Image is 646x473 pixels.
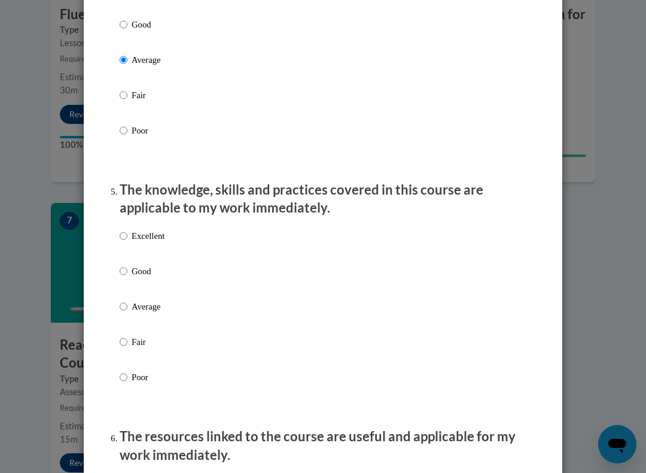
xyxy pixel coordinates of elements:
p: Good [132,18,164,31]
input: Poor [120,124,127,137]
p: Fair [132,335,164,348]
input: Good [120,18,127,31]
p: Poor [132,124,164,137]
p: The resources linked to the course are useful and applicable for my work immediately. [120,427,526,465]
input: Fair [120,335,127,348]
p: Good [132,265,164,278]
p: Fair [132,89,164,102]
p: Poor [132,371,164,384]
input: Average [120,53,127,66]
input: Fair [120,89,127,102]
p: The knowledge, skills and practices covered in this course are applicable to my work immediately. [120,181,526,218]
input: Good [120,265,127,278]
input: Excellent [120,229,127,242]
input: Poor [120,371,127,384]
p: Average [132,300,164,313]
input: Average [120,300,127,313]
p: Average [132,53,164,66]
p: Excellent [132,229,164,242]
